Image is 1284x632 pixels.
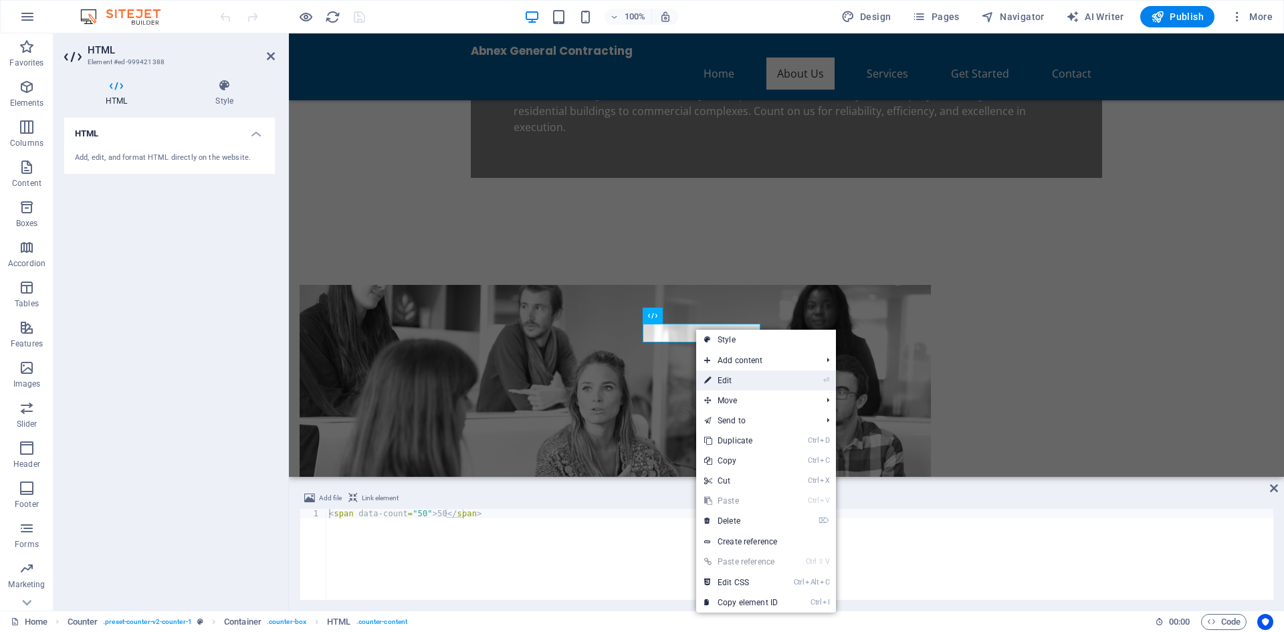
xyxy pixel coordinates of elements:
[819,516,829,525] i: ⌦
[224,614,261,630] span: Click to select. Double-click to edit
[805,578,819,587] i: Alt
[1061,6,1130,27] button: AI Writer
[696,511,786,531] a: ⌦Delete
[696,572,786,593] a: CtrlAltCEdit CSS
[64,118,275,142] h4: HTML
[1155,614,1190,630] h6: Session time
[13,459,40,469] p: Header
[8,258,45,269] p: Accordion
[794,578,805,587] i: Ctrl
[811,598,821,607] i: Ctrl
[907,6,964,27] button: Pages
[1230,10,1273,23] span: More
[8,579,45,590] p: Marketing
[976,6,1050,27] button: Navigator
[808,456,819,465] i: Ctrl
[696,471,786,491] a: CtrlXCut
[820,578,829,587] i: C
[197,618,203,625] i: This element is a customizable preset
[356,614,408,630] span: . counter-content
[1151,10,1204,23] span: Publish
[15,539,39,550] p: Forms
[836,6,897,27] button: Design
[11,614,47,630] a: Click to cancel selection. Double-click to open Pages
[605,9,652,25] button: 100%
[11,338,43,349] p: Features
[88,44,275,56] h2: HTML
[808,436,819,445] i: Ctrl
[1169,614,1190,630] span: 00 00
[836,6,897,27] div: Design (Ctrl+Alt+Y)
[75,152,264,164] div: Add, edit, and format HTML directly on the website.
[912,10,959,23] span: Pages
[64,79,174,107] h4: HTML
[16,218,38,229] p: Boxes
[659,11,671,23] i: On resize automatically adjust zoom level to fit chosen device.
[696,411,816,431] a: Send to
[806,557,817,566] i: Ctrl
[298,9,314,25] button: Click here to leave preview mode and continue editing
[696,371,786,391] a: ⏎Edit
[841,10,891,23] span: Design
[1066,10,1124,23] span: AI Writer
[174,79,275,107] h4: Style
[808,476,819,485] i: Ctrl
[68,614,98,630] span: Click to select. Double-click to edit
[625,9,646,25] h6: 100%
[17,419,37,429] p: Slider
[319,490,342,506] span: Add file
[267,614,306,630] span: . counter-box
[1225,6,1278,27] button: More
[88,56,248,68] h3: Element #ed-999421388
[825,557,829,566] i: V
[300,509,327,518] div: 1
[981,10,1045,23] span: Navigator
[696,552,786,572] a: Ctrl⇧VPaste reference
[696,451,786,471] a: CtrlCCopy
[302,490,344,506] button: Add file
[1257,614,1273,630] button: Usercentrics
[77,9,177,25] img: Editor Logo
[68,614,408,630] nav: breadcrumb
[808,496,819,505] i: Ctrl
[15,499,39,510] p: Footer
[10,138,43,148] p: Columns
[818,557,824,566] i: ⇧
[15,298,39,309] p: Tables
[696,532,836,552] a: Create reference
[325,9,340,25] i: Reload page
[1201,614,1247,630] button: Code
[103,614,192,630] span: . preset-counter-v2-counter-1
[324,9,340,25] button: reload
[696,491,786,511] a: CtrlVPaste
[346,490,401,506] button: Link element
[696,330,836,350] a: Style
[13,379,41,389] p: Images
[823,598,829,607] i: I
[820,496,829,505] i: V
[820,476,829,485] i: X
[696,350,816,371] span: Add content
[820,436,829,445] i: D
[696,593,786,613] a: CtrlICopy element ID
[1207,614,1241,630] span: Code
[12,178,41,189] p: Content
[1140,6,1214,27] button: Publish
[327,614,350,630] span: Click to select. Double-click to edit
[362,490,399,506] span: Link element
[10,98,44,108] p: Elements
[820,456,829,465] i: C
[696,431,786,451] a: CtrlDDuplicate
[823,376,829,385] i: ⏎
[9,58,43,68] p: Favorites
[1178,617,1180,627] span: :
[696,391,816,411] span: Move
